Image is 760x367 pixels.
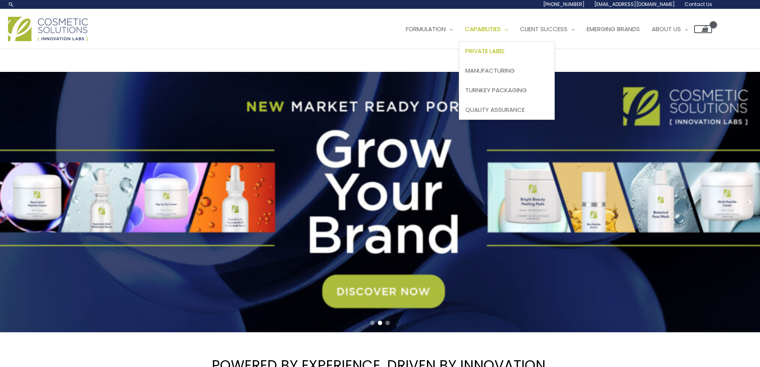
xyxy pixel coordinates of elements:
a: Emerging Brands [581,17,646,41]
span: Emerging Brands [587,25,640,33]
span: Go to slide 2 [378,321,382,325]
a: Manufacturing [459,61,554,81]
a: Capabilities [459,17,514,41]
img: Cosmetic Solutions Logo [8,17,88,41]
span: Turnkey Packaging [465,86,527,94]
button: Next slide [744,196,756,208]
a: View Shopping Cart, empty [694,25,712,33]
a: About Us [646,17,694,41]
span: Formulation [406,25,446,33]
nav: Site Navigation [394,17,712,41]
span: [PHONE_NUMBER] [543,1,585,8]
a: Formulation [400,17,459,41]
span: About Us [652,25,681,33]
span: Manufacturing [465,66,515,75]
span: Private Label [465,47,505,55]
span: Contact Us [685,1,712,8]
a: Private Label [459,42,554,61]
span: Capabilities [465,25,501,33]
a: Turnkey Packaging [459,80,554,100]
span: Go to slide 1 [370,321,375,325]
span: Client Success [520,25,568,33]
span: [EMAIL_ADDRESS][DOMAIN_NAME] [594,1,675,8]
span: Quality Assurance [465,105,525,114]
a: Search icon link [8,1,14,8]
a: Quality Assurance [459,100,554,119]
span: Go to slide 3 [385,321,390,325]
a: Client Success [514,17,581,41]
button: Previous slide [4,196,16,208]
